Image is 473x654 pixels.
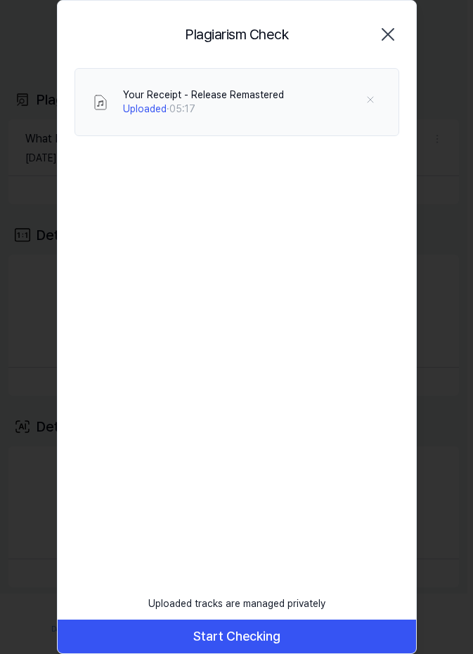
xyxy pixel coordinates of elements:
[185,23,288,46] h2: Plagiarism Check
[92,94,109,111] img: File Select
[123,88,284,102] div: Your Receipt - Release Remastered
[123,103,167,114] span: Uploaded
[140,589,334,620] div: Uploaded tracks are managed privately
[58,620,416,653] button: Start Checking
[123,102,284,116] div: · 05:17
